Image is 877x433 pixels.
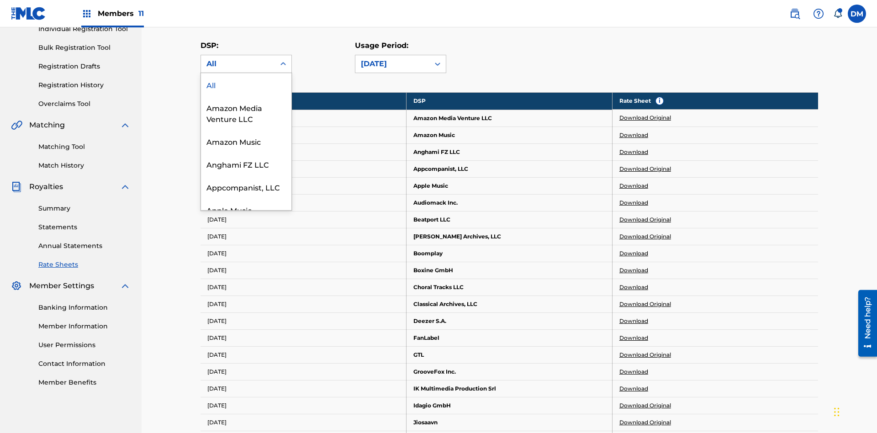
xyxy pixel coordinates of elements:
[38,204,131,213] a: Summary
[407,279,613,296] td: Choral Tracks LLC
[38,322,131,331] a: Member Information
[407,228,613,245] td: [PERSON_NAME] Archives, LLC
[201,92,407,110] th: Usage Period
[138,9,144,18] span: 11
[201,312,407,329] td: [DATE]
[361,58,424,69] div: [DATE]
[619,266,648,275] a: Download
[201,262,407,279] td: [DATE]
[201,380,407,397] td: [DATE]
[201,96,291,130] div: Amazon Media Venture LLC
[201,110,407,127] td: [DATE]
[619,114,671,122] a: Download Original
[201,211,407,228] td: [DATE]
[407,346,613,363] td: GTL
[619,182,648,190] a: Download
[201,194,407,211] td: [DATE]
[201,329,407,346] td: [DATE]
[29,120,65,131] span: Matching
[407,110,613,127] td: Amazon Media Venture LLC
[619,216,671,224] a: Download Original
[848,5,866,23] div: User Menu
[38,24,131,34] a: Individual Registration Tool
[407,363,613,380] td: GrooveFox Inc.
[407,177,613,194] td: Apple Music
[813,8,824,19] img: help
[201,296,407,312] td: [DATE]
[29,280,94,291] span: Member Settings
[407,92,613,110] th: DSP
[11,120,22,131] img: Matching
[407,380,613,397] td: IK Multimedia Production Srl
[407,211,613,228] td: Beatport LLC
[355,41,408,50] label: Usage Period:
[619,317,648,325] a: Download
[201,414,407,431] td: [DATE]
[619,351,671,359] a: Download Original
[201,41,218,50] label: DSP:
[11,181,22,192] img: Royalties
[201,73,291,96] div: All
[656,97,663,105] span: i
[120,120,131,131] img: expand
[98,8,144,19] span: Members
[407,160,613,177] td: Appcompanist, LLC
[11,280,22,291] img: Member Settings
[81,8,92,19] img: Top Rightsholders
[619,401,671,410] a: Download Original
[619,249,648,258] a: Download
[120,181,131,192] img: expand
[201,228,407,245] td: [DATE]
[407,397,613,414] td: Idagio GmbH
[407,312,613,329] td: Deezer S.A.
[831,389,877,433] iframe: Chat Widget
[201,127,407,143] td: [DATE]
[201,245,407,262] td: [DATE]
[851,286,877,361] iframe: Resource Center
[38,241,131,251] a: Annual Statements
[38,378,131,387] a: Member Benefits
[29,181,63,192] span: Royalties
[619,368,648,376] a: Download
[120,280,131,291] img: expand
[38,62,131,71] a: Registration Drafts
[38,260,131,269] a: Rate Sheets
[201,177,407,194] td: [DATE]
[407,262,613,279] td: Boxine GmbH
[789,8,800,19] img: search
[786,5,804,23] a: Public Search
[619,165,671,173] a: Download Original
[201,279,407,296] td: [DATE]
[201,130,291,153] div: Amazon Music
[201,175,291,198] div: Appcompanist, LLC
[619,232,671,241] a: Download Original
[407,245,613,262] td: Boomplay
[619,131,648,139] a: Download
[38,303,131,312] a: Banking Information
[407,143,613,160] td: Anghami FZ LLC
[201,346,407,363] td: [DATE]
[619,199,648,207] a: Download
[619,148,648,156] a: Download
[407,194,613,211] td: Audiomack Inc.
[201,143,407,160] td: [DATE]
[201,397,407,414] td: [DATE]
[407,296,613,312] td: Classical Archives, LLC
[201,160,407,177] td: [DATE]
[834,398,840,426] div: Drag
[38,80,131,90] a: Registration History
[619,418,671,427] a: Download Original
[38,359,131,369] a: Contact Information
[38,161,131,170] a: Match History
[809,5,828,23] div: Help
[38,340,131,350] a: User Permissions
[201,198,291,221] div: Apple Music
[407,414,613,431] td: Jiosaavn
[38,142,131,152] a: Matching Tool
[38,99,131,109] a: Overclaims Tool
[38,222,131,232] a: Statements
[619,334,648,342] a: Download
[833,9,842,18] div: Notifications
